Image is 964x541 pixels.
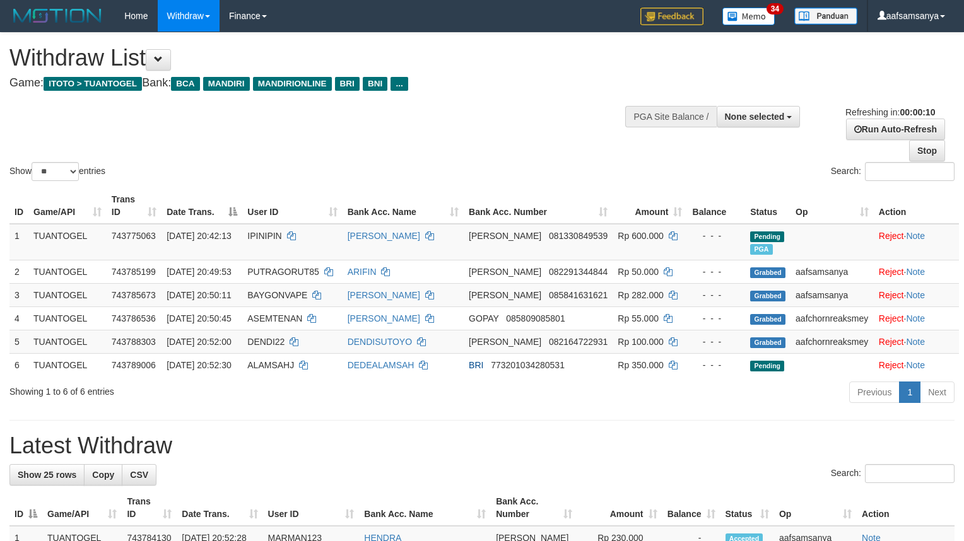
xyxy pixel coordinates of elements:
td: 5 [9,330,28,353]
span: [PERSON_NAME] [469,290,541,300]
a: DENDISUTOYO [348,337,412,347]
a: DEDEALAMSAH [348,360,414,370]
td: TUANTOGEL [28,330,107,353]
span: 743785199 [112,267,156,277]
span: GOPAY [469,313,498,323]
label: Search: [831,162,955,181]
span: ALAMSAHJ [247,360,294,370]
a: Next [920,381,955,403]
span: Rp 282.000 [618,290,663,300]
span: 34 [767,3,784,15]
span: [DATE] 20:52:30 [167,360,231,370]
td: TUANTOGEL [28,260,107,283]
td: · [874,260,959,283]
td: 3 [9,283,28,306]
td: · [874,283,959,306]
th: Action [857,490,955,526]
a: Run Auto-Refresh [846,119,945,140]
h1: Withdraw List [9,45,630,71]
span: ASEMTENAN [247,313,302,323]
th: Amount: activate to sort column ascending [577,490,662,526]
span: Pending [750,361,784,371]
th: Bank Acc. Number: activate to sort column ascending [464,188,613,224]
a: [PERSON_NAME] [348,290,420,300]
a: Note [906,360,925,370]
th: User ID: activate to sort column ascending [242,188,342,224]
div: - - - [692,230,740,242]
td: · [874,306,959,330]
th: ID: activate to sort column descending [9,490,42,526]
td: TUANTOGEL [28,283,107,306]
th: Bank Acc. Name: activate to sort column ascending [343,188,464,224]
th: Bank Acc. Name: activate to sort column ascending [359,490,491,526]
span: Grabbed [750,314,785,325]
a: [PERSON_NAME] [348,313,420,323]
span: None selected [725,112,785,122]
th: Game/API: activate to sort column ascending [28,188,107,224]
th: ID [9,188,28,224]
th: Balance: activate to sort column ascending [662,490,720,526]
span: Copy 081330849539 to clipboard [549,231,608,241]
span: Pending [750,231,784,242]
a: Reject [879,231,904,241]
a: Show 25 rows [9,464,85,486]
span: Rp 350.000 [618,360,663,370]
a: CSV [122,464,156,486]
span: 743788303 [112,337,156,347]
input: Search: [865,464,955,483]
img: Feedback.jpg [640,8,703,25]
a: [PERSON_NAME] [348,231,420,241]
div: PGA Site Balance / [625,106,716,127]
span: [DATE] 20:49:53 [167,267,231,277]
td: 4 [9,306,28,330]
td: 6 [9,353,28,376]
td: · [874,353,959,376]
span: [DATE] 20:42:13 [167,231,231,241]
td: TUANTOGEL [28,353,107,376]
span: Refreshing in: [845,107,935,117]
td: 2 [9,260,28,283]
span: [DATE] 20:50:11 [167,290,231,300]
a: Note [906,337,925,347]
span: Copy [92,470,114,480]
span: Copy 082291344844 to clipboard [549,267,608,277]
span: Copy 085841631621 to clipboard [549,290,608,300]
th: Bank Acc. Number: activate to sort column ascending [491,490,577,526]
span: 743775063 [112,231,156,241]
a: Reject [879,337,904,347]
h4: Game: Bank: [9,77,630,90]
td: · [874,224,959,260]
span: ITOTO > TUANTOGEL [44,77,142,91]
div: - - - [692,335,740,348]
td: · [874,330,959,353]
a: Note [906,290,925,300]
th: Trans ID: activate to sort column ascending [122,490,177,526]
span: [PERSON_NAME] [469,337,541,347]
h1: Latest Withdraw [9,433,955,458]
span: 743786536 [112,313,156,323]
span: 743789006 [112,360,156,370]
th: Status [745,188,791,224]
label: Search: [831,464,955,483]
a: Reject [879,267,904,277]
span: Rp 100.000 [618,337,663,347]
th: Action [874,188,959,224]
th: Balance [687,188,745,224]
a: Note [906,231,925,241]
a: Copy [84,464,122,486]
th: User ID: activate to sort column ascending [263,490,360,526]
span: Marked by aafyoumonoriya [750,244,772,255]
button: None selected [717,106,801,127]
span: Grabbed [750,267,785,278]
td: TUANTOGEL [28,306,107,330]
div: - - - [692,359,740,371]
div: Showing 1 to 6 of 6 entries [9,380,392,398]
a: Reject [879,313,904,323]
span: Rp 50.000 [618,267,659,277]
a: Stop [909,140,945,161]
span: ... [391,77,408,91]
span: DENDI22 [247,337,285,347]
a: ARIFIN [348,267,377,277]
a: Reject [879,290,904,300]
th: Date Trans.: activate to sort column descending [162,188,242,224]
